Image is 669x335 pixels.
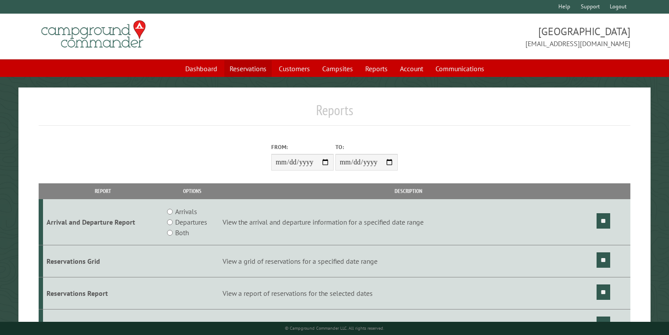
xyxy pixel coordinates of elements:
th: Options [163,183,222,199]
img: Campground Commander [39,17,148,51]
td: View the arrival and departure information for a specified date range [221,199,595,245]
a: Communications [430,60,489,77]
label: Arrivals [175,206,197,217]
label: Both [175,227,189,238]
th: Report [43,183,163,199]
td: View a report of reservations for the selected dates [221,277,595,309]
h1: Reports [39,102,631,126]
td: Reservations Grid [43,245,163,277]
a: Account [395,60,428,77]
td: View a grid of reservations for a specified date range [221,245,595,277]
span: [GEOGRAPHIC_DATA] [EMAIL_ADDRESS][DOMAIN_NAME] [334,24,630,49]
label: To: [335,143,398,151]
a: Reports [360,60,393,77]
a: Customers [273,60,315,77]
a: Reservations [224,60,272,77]
a: Campsites [317,60,358,77]
td: Arrival and Departure Report [43,199,163,245]
label: From: [271,143,334,151]
label: Departures [175,217,207,227]
small: © Campground Commander LLC. All rights reserved. [285,325,384,331]
a: Dashboard [180,60,223,77]
th: Description [221,183,595,199]
td: Reservations Report [43,277,163,309]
